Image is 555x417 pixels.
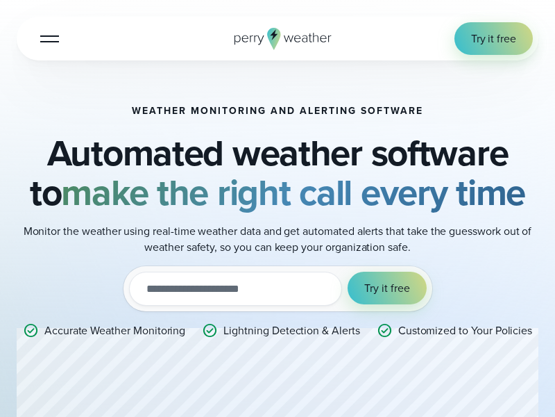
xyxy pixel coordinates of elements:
[132,106,423,117] h1: Weather Monitoring and Alerting Software
[454,22,533,55] a: Try it free
[17,223,538,255] p: Monitor the weather using real-time weather data and get automated alerts that take the guesswork...
[44,322,185,338] p: Accurate Weather Monitoring
[471,31,516,47] span: Try it free
[398,322,532,338] p: Customized to Your Policies
[61,165,525,220] strong: make the right call every time
[348,272,426,304] button: Try it free
[223,322,359,338] p: Lightning Detection & Alerts
[364,280,409,296] span: Try it free
[17,133,538,212] h2: Automated weather software to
